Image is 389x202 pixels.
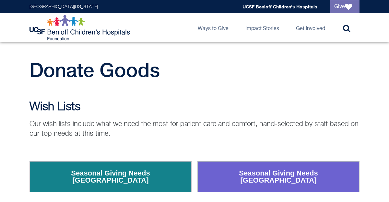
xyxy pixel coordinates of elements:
[29,119,360,139] p: Our wish lists include what we need the most for patient care and comfort, hand-selected by staff...
[29,101,360,113] h2: Wish Lists
[291,13,330,42] a: Get Involved
[33,165,188,189] a: Seasonal Giving Needs [GEOGRAPHIC_DATA]
[201,165,356,189] a: Seasonal Giving Needs [GEOGRAPHIC_DATA]
[193,13,234,42] a: Ways to Give
[240,13,284,42] a: Impact Stories
[29,58,160,81] span: Donate Goods
[330,0,360,13] a: Give
[29,15,132,41] img: Logo for UCSF Benioff Children's Hospitals Foundation
[242,4,317,9] a: UCSF Benioff Children's Hospitals
[29,5,98,9] a: [GEOGRAPHIC_DATA][US_STATE]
